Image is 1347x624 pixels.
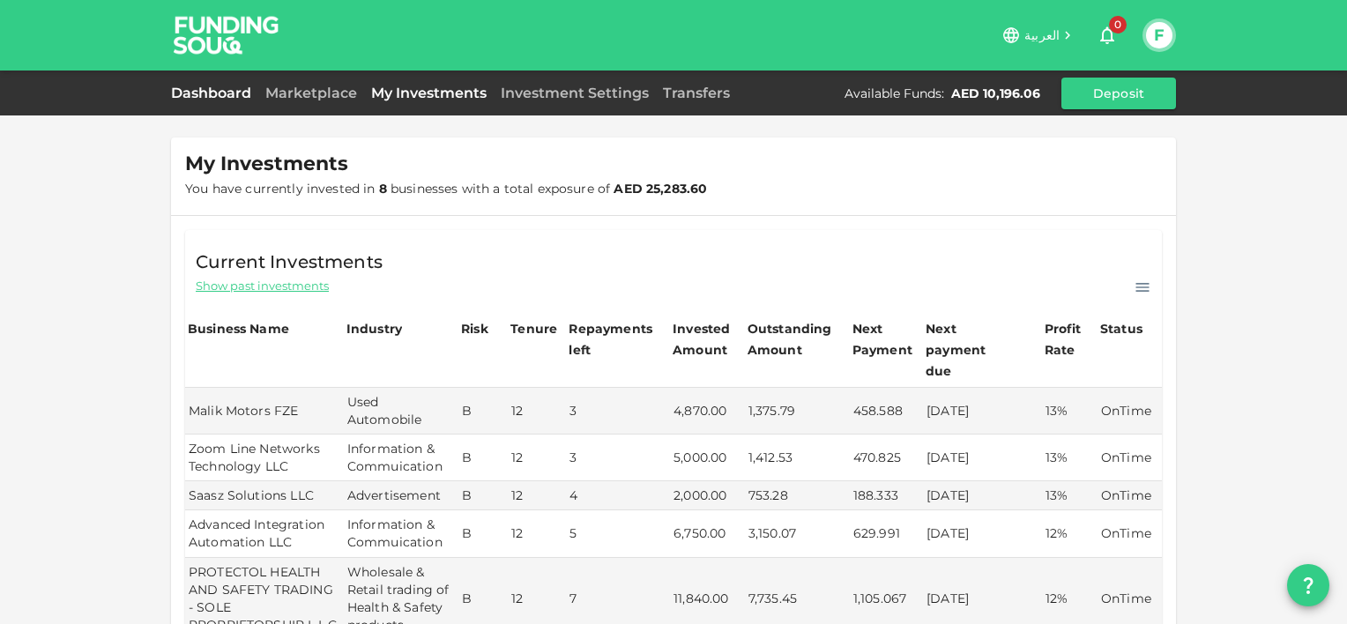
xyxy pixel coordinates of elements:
[1100,318,1144,339] div: Status
[1146,22,1172,48] button: F
[852,318,920,360] div: Next Payment
[923,510,1042,557] td: [DATE]
[566,435,670,481] td: 3
[508,481,566,510] td: 12
[745,388,850,435] td: 1,375.79
[185,181,707,197] span: You have currently invested in businesses with a total exposure of
[1098,388,1162,435] td: OnTime
[510,318,557,339] div: Tenure
[508,388,566,435] td: 12
[1042,510,1098,557] td: 12%
[185,152,348,176] span: My Investments
[458,435,508,481] td: B
[185,510,344,557] td: Advanced Integration Automation LLC
[171,85,258,101] a: Dashboard
[1042,435,1098,481] td: 13%
[185,435,344,481] td: Zoom Line Networks Technology LLC
[344,510,458,557] td: Information & Commuication
[923,435,1042,481] td: [DATE]
[566,481,670,510] td: 4
[850,481,923,510] td: 188.333
[923,388,1042,435] td: [DATE]
[379,181,387,197] strong: 8
[670,435,745,481] td: 5,000.00
[566,510,670,557] td: 5
[1287,564,1329,606] button: question
[670,510,745,557] td: 6,750.00
[1098,435,1162,481] td: OnTime
[670,481,745,510] td: 2,000.00
[1042,481,1098,510] td: 13%
[1042,388,1098,435] td: 13%
[1061,78,1176,109] button: Deposit
[458,388,508,435] td: B
[508,435,566,481] td: 12
[926,318,1014,382] div: Next payment due
[196,248,383,276] span: Current Investments
[673,318,742,360] div: Invested Amount
[346,318,402,339] div: Industry
[458,510,508,557] td: B
[748,318,836,360] div: Outstanding Amount
[923,481,1042,510] td: [DATE]
[1098,510,1162,557] td: OnTime
[185,388,344,435] td: Malik Motors FZE
[364,85,494,101] a: My Investments
[1024,27,1060,43] span: العربية
[850,510,923,557] td: 629.991
[1045,318,1095,360] div: Profit Rate
[850,435,923,481] td: 470.825
[458,481,508,510] td: B
[951,85,1040,102] div: AED 10,196.06
[188,318,289,339] div: Business Name
[1109,16,1127,33] span: 0
[745,510,850,557] td: 3,150.07
[1098,481,1162,510] td: OnTime
[656,85,737,101] a: Transfers
[566,388,670,435] td: 3
[494,85,656,101] a: Investment Settings
[569,318,657,360] div: Repayments left
[185,481,344,510] td: Saasz Solutions LLC
[258,85,364,101] a: Marketplace
[670,388,745,435] td: 4,870.00
[1090,18,1125,53] button: 0
[196,278,329,294] span: Show past investments
[845,85,944,102] div: Available Funds :
[745,481,850,510] td: 753.28
[461,318,496,339] div: Risk
[508,510,566,557] td: 12
[745,435,850,481] td: 1,412.53
[850,388,923,435] td: 458.588
[344,481,458,510] td: Advertisement
[614,181,707,197] strong: AED 25,283.60
[344,388,458,435] td: Used Automobile
[344,435,458,481] td: Information & Commuication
